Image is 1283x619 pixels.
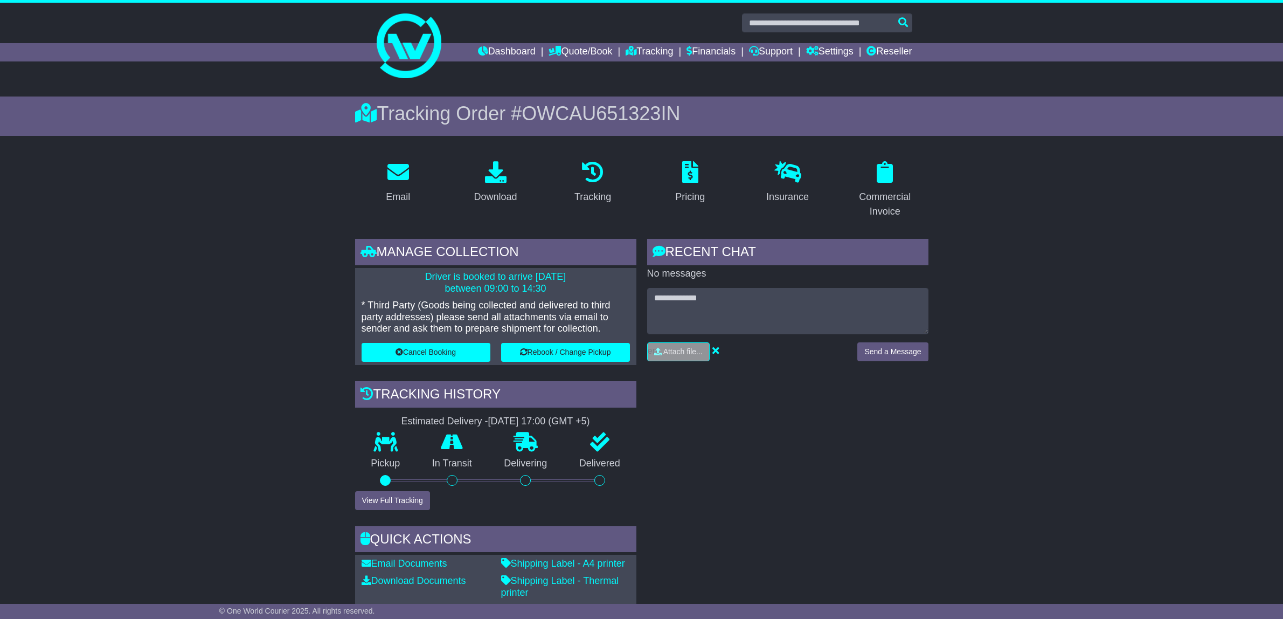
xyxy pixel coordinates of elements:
[416,458,488,470] p: In Transit
[849,190,921,219] div: Commercial Invoice
[219,607,375,615] span: © One World Courier 2025. All rights reserved.
[362,558,447,569] a: Email Documents
[355,526,636,555] div: Quick Actions
[501,575,619,598] a: Shipping Label - Thermal printer
[478,43,536,61] a: Dashboard
[647,268,928,280] p: No messages
[355,381,636,410] div: Tracking history
[766,190,809,204] div: Insurance
[866,43,912,61] a: Reseller
[806,43,854,61] a: Settings
[857,342,928,361] button: Send a Message
[668,157,712,208] a: Pricing
[686,43,736,61] a: Financials
[488,458,564,470] p: Delivering
[749,43,793,61] a: Support
[362,343,490,362] button: Cancel Booking
[626,43,673,61] a: Tracking
[362,271,630,294] p: Driver is booked to arrive [DATE] between 09:00 to 14:30
[355,239,636,268] div: Manage collection
[675,190,705,204] div: Pricing
[563,458,636,470] p: Delivered
[379,157,417,208] a: Email
[842,157,928,223] a: Commercial Invoice
[386,190,410,204] div: Email
[501,558,625,569] a: Shipping Label - A4 printer
[467,157,524,208] a: Download
[759,157,816,208] a: Insurance
[549,43,612,61] a: Quote/Book
[355,491,430,510] button: View Full Tracking
[355,102,928,125] div: Tracking Order #
[647,239,928,268] div: RECENT CHAT
[574,190,611,204] div: Tracking
[355,416,636,428] div: Estimated Delivery -
[355,458,417,470] p: Pickup
[522,102,680,125] span: OWCAU651323IN
[501,343,630,362] button: Rebook / Change Pickup
[362,300,630,335] p: * Third Party (Goods being collected and delivered to third party addresses) please send all atta...
[567,157,618,208] a: Tracking
[362,575,466,586] a: Download Documents
[474,190,517,204] div: Download
[488,416,590,428] div: [DATE] 17:00 (GMT +5)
